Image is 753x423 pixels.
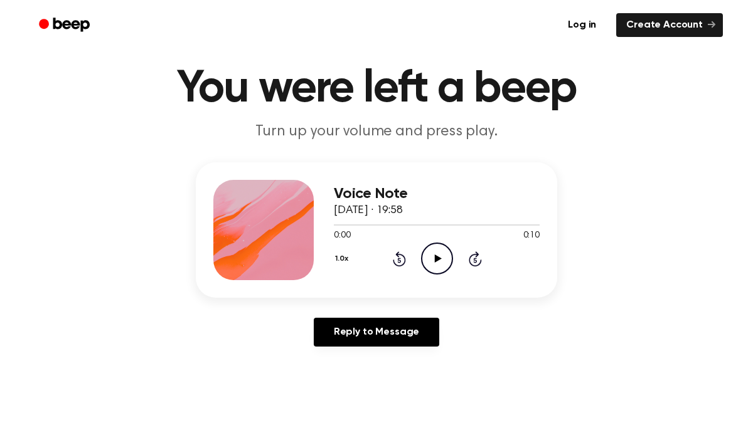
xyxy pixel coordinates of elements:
span: 0:00 [334,229,350,243]
button: 1.0x [334,248,353,269]
a: Create Account [616,13,723,37]
h3: Voice Note [334,185,540,202]
h1: You were left a beep [55,66,698,112]
span: [DATE] · 19:58 [334,205,403,216]
p: Turn up your volume and press play. [136,122,617,142]
span: 0:10 [523,229,540,243]
a: Reply to Message [314,318,439,347]
a: Log in [555,11,609,39]
a: Beep [30,13,101,38]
